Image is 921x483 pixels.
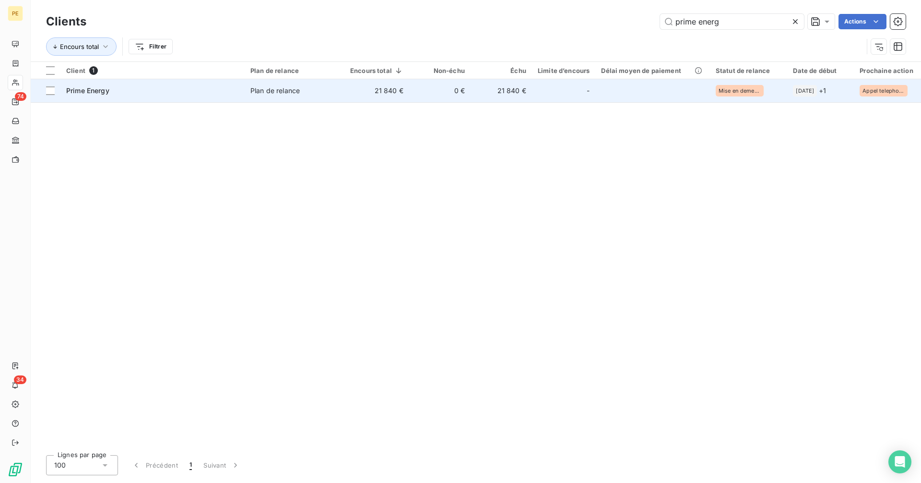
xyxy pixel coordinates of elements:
td: 0 € [409,79,471,102]
span: Mise en demeure [719,88,761,94]
span: Client [66,67,85,74]
span: Prime Energy [66,86,109,95]
span: 100 [54,460,66,470]
button: Encours total [46,37,117,56]
button: Filtrer [129,39,173,54]
div: Encours total [350,67,403,74]
input: Rechercher [660,14,804,29]
div: Date de début [793,67,848,74]
button: Suivant [198,455,246,475]
span: Appel telephonique [862,88,905,94]
div: Open Intercom Messenger [888,450,911,473]
button: Précédent [126,455,184,475]
div: Statut de relance [716,67,782,74]
div: Plan de relance [250,86,300,96]
div: Échu [476,67,526,74]
span: + 1 [819,85,826,96]
img: Logo LeanPay [8,462,23,477]
span: [DATE] [796,88,814,94]
div: PE [8,6,23,21]
span: 34 [14,375,26,384]
button: 1 [184,455,198,475]
div: Limite d’encours [538,67,590,74]
div: Non-échu [415,67,465,74]
div: Plan de relance [250,67,339,74]
span: 1 [189,460,192,470]
button: Actions [838,14,886,29]
div: Délai moyen de paiement [601,67,704,74]
h3: Clients [46,13,86,30]
span: Encours total [60,43,99,50]
span: 1 [89,66,98,75]
td: 21 840 € [471,79,532,102]
td: 21 840 € [344,79,409,102]
span: - [587,86,590,96]
span: 74 [15,92,26,101]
